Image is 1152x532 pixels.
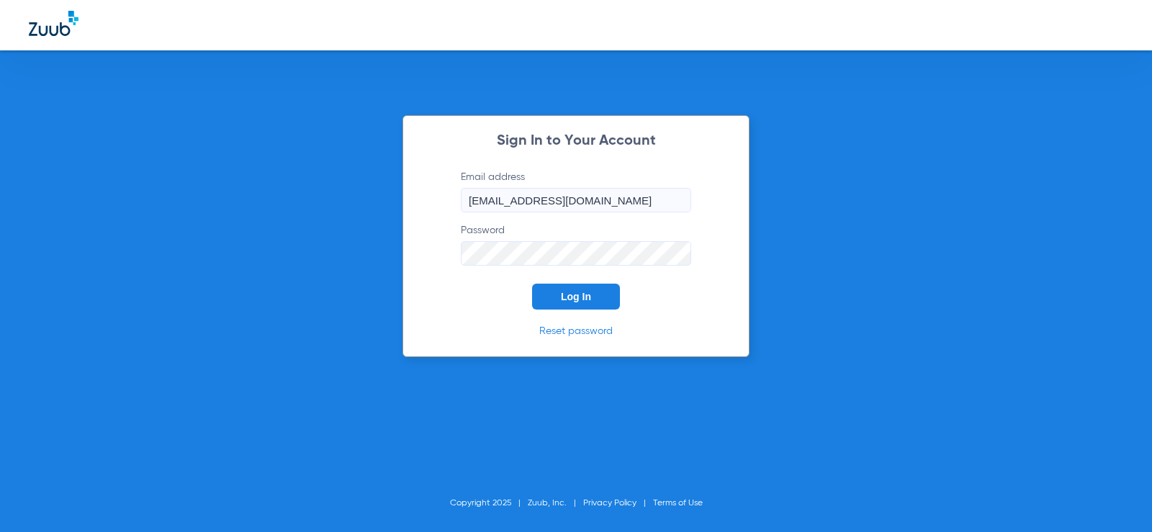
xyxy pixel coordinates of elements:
[539,326,613,336] a: Reset password
[1080,463,1152,532] iframe: Chat Widget
[461,241,691,266] input: Password
[528,496,583,510] li: Zuub, Inc.
[29,11,78,36] img: Zuub Logo
[532,284,620,310] button: Log In
[653,499,703,508] a: Terms of Use
[461,170,691,212] label: Email address
[561,291,591,302] span: Log In
[439,134,713,148] h2: Sign In to Your Account
[461,223,691,266] label: Password
[450,496,528,510] li: Copyright 2025
[461,188,691,212] input: Email address
[583,499,636,508] a: Privacy Policy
